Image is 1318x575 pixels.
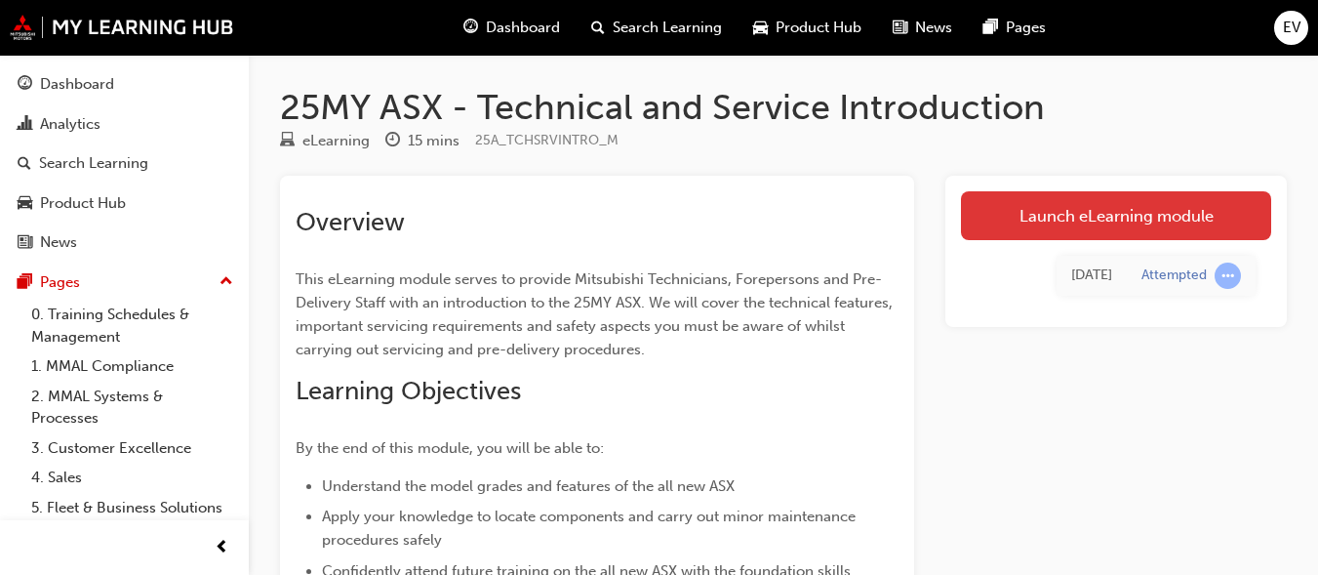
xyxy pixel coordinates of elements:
[40,192,126,215] div: Product Hub
[8,66,241,103] a: Dashboard
[23,300,241,351] a: 0. Training Schedules & Management
[23,351,241,382] a: 1. MMAL Compliance
[280,129,370,153] div: Type
[738,8,877,48] a: car-iconProduct Hub
[385,129,459,153] div: Duration
[296,270,897,358] span: This eLearning module serves to provide Mitsubishi Technicians, Forepersons and Pre-Delivery Staf...
[1274,11,1308,45] button: EV
[8,145,241,182] a: Search Learning
[1071,265,1112,287] div: Wed Sep 24 2025 16:06:11 GMT+1000 (Australian Eastern Standard Time)
[448,8,576,48] a: guage-iconDashboard
[18,155,31,173] span: search-icon
[8,62,241,265] button: DashboardAnalyticsSearch LearningProduct HubNews
[23,493,241,523] a: 5. Fleet & Business Solutions
[18,274,32,292] span: pages-icon
[385,133,400,150] span: clock-icon
[983,16,998,40] span: pages-icon
[1141,267,1207,285] div: Attempted
[10,15,234,40] img: mmal
[776,17,861,39] span: Product Hub
[1006,17,1046,39] span: Pages
[18,195,32,213] span: car-icon
[893,16,907,40] span: news-icon
[8,106,241,143] a: Analytics
[23,433,241,464] a: 3. Customer Excellence
[915,17,952,39] span: News
[613,17,722,39] span: Search Learning
[296,207,405,237] span: Overview
[968,8,1061,48] a: pages-iconPages
[23,382,241,433] a: 2. MMAL Systems & Processes
[215,536,229,560] span: prev-icon
[8,265,241,301] button: Pages
[8,185,241,222] a: Product Hub
[280,86,1287,129] h1: 25MY ASX - Technical and Service Introduction
[302,130,370,152] div: eLearning
[18,234,32,252] span: news-icon
[322,477,735,495] span: Understand the model grades and features of the all new ASX
[475,132,619,148] span: Learning resource code
[18,76,32,94] span: guage-icon
[8,225,241,261] a: News
[877,8,968,48] a: news-iconNews
[280,133,295,150] span: learningResourceType_ELEARNING-icon
[220,269,233,295] span: up-icon
[23,463,241,493] a: 4. Sales
[322,508,859,549] span: Apply your knowledge to locate components and carry out minor maintenance procedures safely
[40,231,77,254] div: News
[18,116,32,134] span: chart-icon
[753,16,768,40] span: car-icon
[296,439,604,457] span: By the end of this module, you will be able to:
[39,152,148,175] div: Search Learning
[40,113,100,136] div: Analytics
[408,130,459,152] div: 15 mins
[591,16,605,40] span: search-icon
[961,191,1271,240] a: Launch eLearning module
[40,73,114,96] div: Dashboard
[1215,263,1241,289] span: learningRecordVerb_ATTEMPT-icon
[40,271,80,294] div: Pages
[1283,17,1300,39] span: EV
[296,376,521,406] span: Learning Objectives
[486,17,560,39] span: Dashboard
[576,8,738,48] a: search-iconSearch Learning
[463,16,478,40] span: guage-icon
